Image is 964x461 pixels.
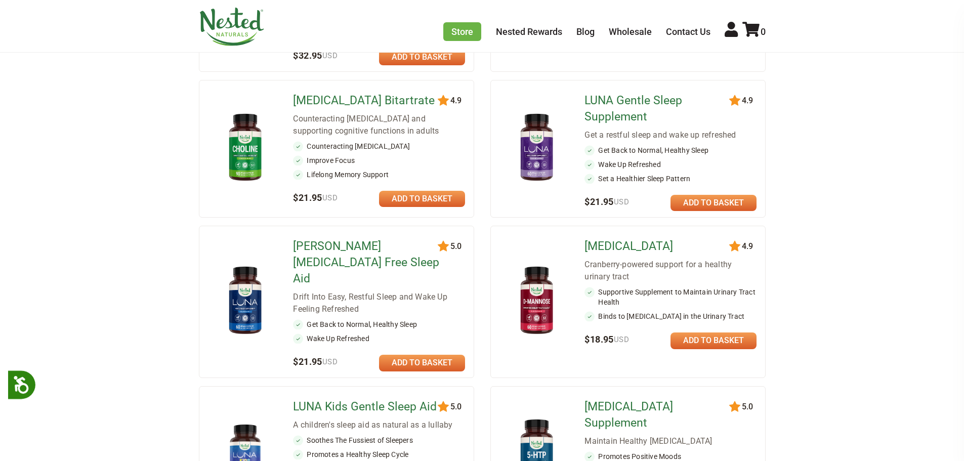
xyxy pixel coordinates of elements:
li: Get Back to Normal, Healthy Sleep [293,319,465,329]
li: Wake Up Refreshed [584,159,757,170]
span: USD [322,51,338,60]
li: Counteracting [MEDICAL_DATA] [293,141,465,151]
li: Soothes The Fussiest of Sleepers [293,435,465,445]
li: Binds to [MEDICAL_DATA] in the Urinary Tract [584,311,757,321]
li: Supportive Supplement to Maintain Urinary Tract Health [584,287,757,307]
li: Get Back to Normal, Healthy Sleep [584,145,757,155]
span: $21.95 [293,356,338,367]
div: Get a restful sleep and wake up refreshed [584,129,757,141]
a: Nested Rewards [496,26,562,37]
span: $18.95 [584,334,629,345]
a: Contact Us [666,26,710,37]
div: Cranberry-powered support for a healthy urinary tract [584,259,757,283]
span: USD [322,357,338,366]
span: $32.95 [293,50,338,61]
img: Nested Naturals [199,8,265,46]
a: [MEDICAL_DATA] [584,238,731,255]
li: Improve Focus [293,155,465,165]
a: LUNA Gentle Sleep Supplement [584,93,731,125]
span: $21.95 [584,196,629,207]
li: Set a Healthier Sleep Pattern [584,174,757,184]
a: 0 [742,26,766,37]
img: LUNA Melatonin Free Sleep Aid [216,262,275,340]
li: Wake Up Refreshed [293,333,465,344]
div: Maintain Healthy [MEDICAL_DATA] [584,435,757,447]
div: Drift Into Easy, Restful Sleep and Wake Up Feeling Refreshed [293,291,465,315]
a: [MEDICAL_DATA] Supplement [584,399,731,431]
div: A children's sleep aid as natural as a lullaby [293,419,465,431]
img: D-Mannose [507,262,566,340]
li: Promotes a Healthy Sleep Cycle [293,449,465,459]
a: LUNA Kids Gentle Sleep Aid [293,399,439,415]
span: USD [614,197,629,206]
span: $21.95 [293,192,338,203]
span: 0 [761,26,766,37]
img: LUNA Gentle Sleep Supplement [507,109,566,187]
div: Counteracting [MEDICAL_DATA] and supporting cognitive functions in adults [293,113,465,137]
a: Wholesale [609,26,652,37]
li: Lifelong Memory Support [293,170,465,180]
a: Blog [576,26,595,37]
img: Choline Bitartrate [216,109,275,187]
a: [MEDICAL_DATA] Bitartrate [293,93,439,109]
span: USD [322,193,338,202]
a: Store [443,22,481,41]
span: USD [614,335,629,344]
a: [PERSON_NAME] [MEDICAL_DATA] Free Sleep Aid [293,238,439,287]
